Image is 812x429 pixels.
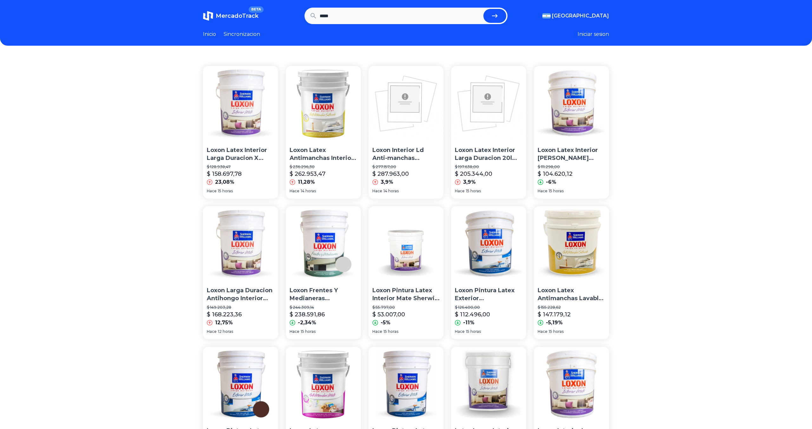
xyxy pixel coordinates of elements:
p: $ 236.296,30 [290,164,357,169]
span: 15 horas [549,329,564,334]
p: $ 111.298,00 [538,164,605,169]
img: Loxon Pintura Latex Exterior Colores X 20lts Sherwin Williams - Prestigio [203,347,278,422]
p: -5% [381,319,390,327]
img: MercadoTrack [203,11,213,21]
img: Loxon Pintura Latex Exterior Blanco X 20lts Sherwin Williams - Prestigio [369,347,444,422]
img: Loxon Latex Antimanchas Lavable Interior Satinado X 10lts - Prestigio [534,206,609,281]
p: 3,9% [463,178,476,186]
p: Loxon Pintura Latex Interior Mate Sherwin X4lts [PERSON_NAME]. [372,287,440,302]
a: Loxon Frentes Y Medianeras Impermeabilizante Color X 20lts - PrestigioLoxon Frentes Y Medianeras ... [286,206,361,339]
img: Loxon Frentes Y Medianeras Impermeabilizante Color X 20lts - Prestigio [286,206,361,281]
span: 15 horas [301,329,316,334]
p: $ 168.223,36 [207,310,242,319]
span: Hace [290,329,299,334]
span: 15 horas [549,188,564,194]
p: $ 287.963,00 [372,169,409,178]
span: Hace [538,188,547,194]
span: Hace [372,188,382,194]
p: Loxon Latex Interior Larga Duracion 20l [PERSON_NAME] [455,146,522,162]
span: 15 horas [218,188,233,194]
p: $ 205.344,00 [455,169,492,178]
a: Loxon Latex Interior Larga Duracion X 20lts Sherwin Williams - PrestigioLoxon Latex Interior Larg... [203,66,278,199]
img: Loxon Interior Larga Duración 10lt. Sherwin - [534,347,609,422]
p: $ 155.228,62 [538,305,605,310]
p: -6% [546,178,556,186]
p: 12,75% [215,319,233,327]
p: $ 262.953,47 [290,169,325,178]
span: Hace [455,188,465,194]
p: 23,08% [215,178,234,186]
p: $ 147.179,12 [538,310,571,319]
span: 14 horas [383,188,399,194]
p: 11,28% [298,178,315,186]
span: 15 horas [466,329,481,334]
button: Iniciar sesion [578,30,609,38]
img: Loxon Larga Duracion Antihongo Interior Mate Blanco X 20 Lts [203,206,278,281]
span: Hace [538,329,547,334]
p: $ 104.620,12 [538,169,573,178]
p: Loxon Frentes Y Medianeras Impermeabilizante Color X 20lts - Prestigio [290,287,357,302]
a: Loxon Latex Antimanchas Interior Lavable Satinado X 20lts - PrestigioLoxon Latex Antimanchas Inte... [286,66,361,199]
img: Loxon Pintura Latex Exterior Blanco X 10lts Sherwin Williams - Prestigio [451,206,526,281]
p: $ 244.309,14 [290,305,357,310]
span: BETA [249,6,264,13]
p: -2,34% [298,319,316,327]
span: 12 horas [218,329,233,334]
a: Loxon Latex Interior Blanco Larga Duracion X 10lts Sherwin Williams - PrestigioLoxon Latex Interi... [534,66,609,199]
p: Loxon Latex Antimanchas Interior Lavable Satinado X 20lts - Prestigio [290,146,357,162]
span: [GEOGRAPHIC_DATA] [552,12,609,20]
p: $ 126.400,00 [455,305,522,310]
span: MercadoTrack [216,12,259,19]
p: $ 55.797,00 [372,305,440,310]
img: Loxon Latex Interior Larga Duracion X 20lts Sherwin Williams - Prestigio [203,66,278,141]
a: Loxon Pintura Latex Exterior Blanco X 10lts Sherwin Williams - PrestigioLoxon Pintura Latex Exter... [451,206,526,339]
a: Loxon Latex Antimanchas Lavable Interior Satinado X 10lts - PrestigioLoxon Latex Antimanchas Lava... [534,206,609,339]
span: Hace [290,188,299,194]
p: $ 238.591,86 [290,310,325,319]
p: Loxon Latex Interior [PERSON_NAME] Larga Duracion X 10lts [PERSON_NAME] - Prestigio [538,146,605,162]
img: Loxon Latex Interior Larga Duracion 20l Sherwin Rex [451,66,526,141]
img: Loxon Latex Antimanchas Interior Lavable Satinado X 20lts - Prestigio [286,66,361,141]
p: 3,9% [381,178,393,186]
p: $ 128.938,47 [207,164,274,169]
p: $ 112.496,00 [455,310,490,319]
p: $ 149.203,28 [207,305,274,310]
a: Loxon Interior Ld Anti-manchas Satinado Blanco 20lts - RexLoxon Interior Ld Anti-manchas Satinado... [369,66,444,199]
p: -11% [463,319,475,327]
p: $ 158.697,78 [207,169,242,178]
p: Loxon Latex Antimanchas Lavable Interior Satinado X 10lts - Prestigio [538,287,605,302]
span: Hace [207,329,217,334]
span: Hace [455,329,465,334]
span: 15 horas [466,188,481,194]
img: Loxon Pintura Latex Interior Mate Sherwin X4lts Liberato. [369,206,444,281]
button: [GEOGRAPHIC_DATA] [542,12,609,20]
span: 14 horas [301,188,316,194]
span: Hace [207,188,217,194]
p: $ 53.007,00 [372,310,405,319]
p: $ 277.157,00 [372,164,440,169]
p: Loxon Interior Ld Anti-manchas Satinado [PERSON_NAME] 20lts - [PERSON_NAME] [372,146,440,162]
a: Loxon Larga Duracion Antihongo Interior Mate Blanco X 20 LtsLoxon Larga Duracion Antihongo Interi... [203,206,278,339]
img: Argentina [542,13,551,18]
p: Loxon Larga Duracion Antihongo Interior [PERSON_NAME] X 20 Lts [207,287,274,302]
p: -5,19% [546,319,563,327]
a: Sincronizacion [224,30,260,38]
img: Loxon Interior Ld Anti-manchas Satinado Blanco 20lts - Rex [369,66,444,141]
a: Loxon Pintura Latex Interior Mate Sherwin X4lts Liberato.Loxon Pintura Latex Interior Mate Sherwi... [369,206,444,339]
span: Hace [372,329,382,334]
span: 15 horas [383,329,398,334]
a: Inicio [203,30,216,38]
p: Loxon Latex Interior Larga Duracion X 20lts [PERSON_NAME] - Prestigio [207,146,274,162]
a: MercadoTrackBETA [203,11,259,21]
p: Loxon Pintura Latex Exterior [PERSON_NAME] X 10lts [PERSON_NAME] - Prestigio [455,287,522,302]
img: Latex Loxon Interior Mate Larga Duracion 20 Lts Serrentino [451,347,526,422]
img: Loxon Latex Interior Blanco Larga Duracion X 10lts Sherwin Williams - Prestigio [534,66,609,141]
img: Loxon Latex Antimanchas Lavable Interior Mate X 20lts Sherwin Williams - Prestigio [286,347,361,422]
p: $ 197.638,00 [455,164,522,169]
a: Loxon Latex Interior Larga Duracion 20l Sherwin RexLoxon Latex Interior Larga Duracion 20l [PERSO... [451,66,526,199]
